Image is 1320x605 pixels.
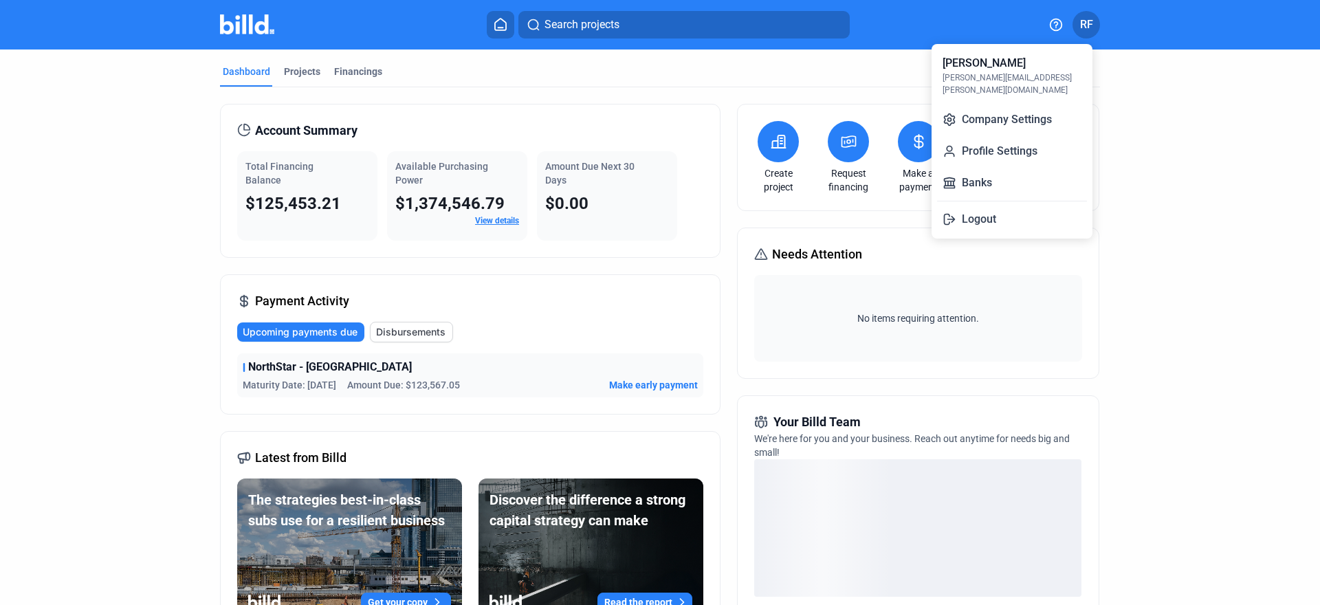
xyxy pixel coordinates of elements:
div: [PERSON_NAME][EMAIL_ADDRESS][PERSON_NAME][DOMAIN_NAME] [943,71,1081,96]
button: Banks [937,169,1087,197]
button: Company Settings [937,106,1087,133]
button: Profile Settings [937,137,1087,165]
button: Logout [937,206,1087,233]
div: [PERSON_NAME] [943,55,1026,71]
